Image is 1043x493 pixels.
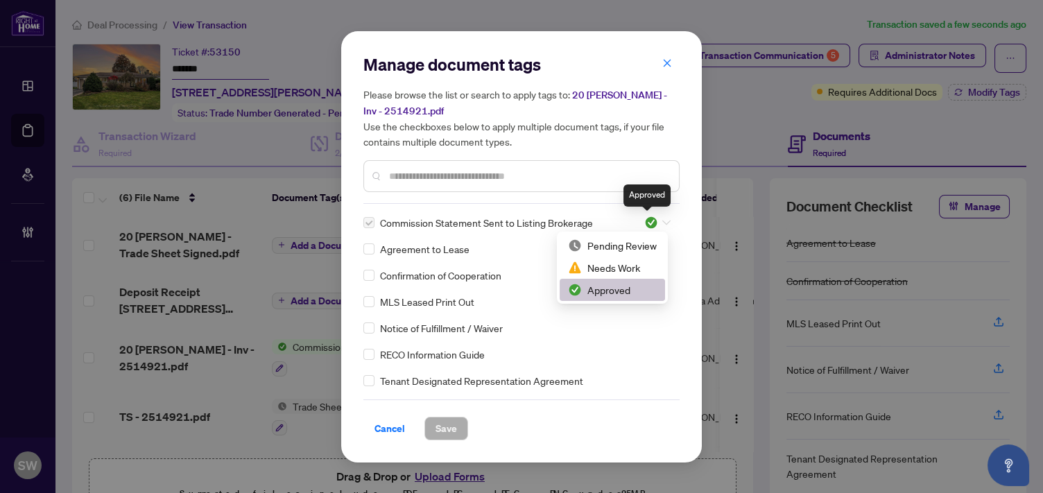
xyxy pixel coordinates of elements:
[560,257,665,279] div: Needs Work
[644,216,671,230] span: Approved
[662,58,672,68] span: close
[568,260,657,275] div: Needs Work
[363,87,680,149] h5: Please browse the list or search to apply tags to: Use the checkboxes below to apply multiple doc...
[380,347,485,362] span: RECO Information Guide
[363,53,680,76] h2: Manage document tags
[374,417,405,440] span: Cancel
[623,184,671,207] div: Approved
[560,279,665,301] div: Approved
[380,215,593,230] span: Commission Statement Sent to Listing Brokerage
[380,320,503,336] span: Notice of Fulfillment / Waiver
[560,234,665,257] div: Pending Review
[568,282,657,297] div: Approved
[380,241,469,257] span: Agreement to Lease
[568,239,582,252] img: status
[363,417,416,440] button: Cancel
[988,444,1029,486] button: Open asap
[568,238,657,253] div: Pending Review
[644,216,658,230] img: status
[380,373,583,388] span: Tenant Designated Representation Agreement
[568,283,582,297] img: status
[380,268,501,283] span: Confirmation of Cooperation
[380,294,474,309] span: MLS Leased Print Out
[424,417,468,440] button: Save
[568,261,582,275] img: status
[363,89,667,117] span: 20 [PERSON_NAME] - Inv - 2514921.pdf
